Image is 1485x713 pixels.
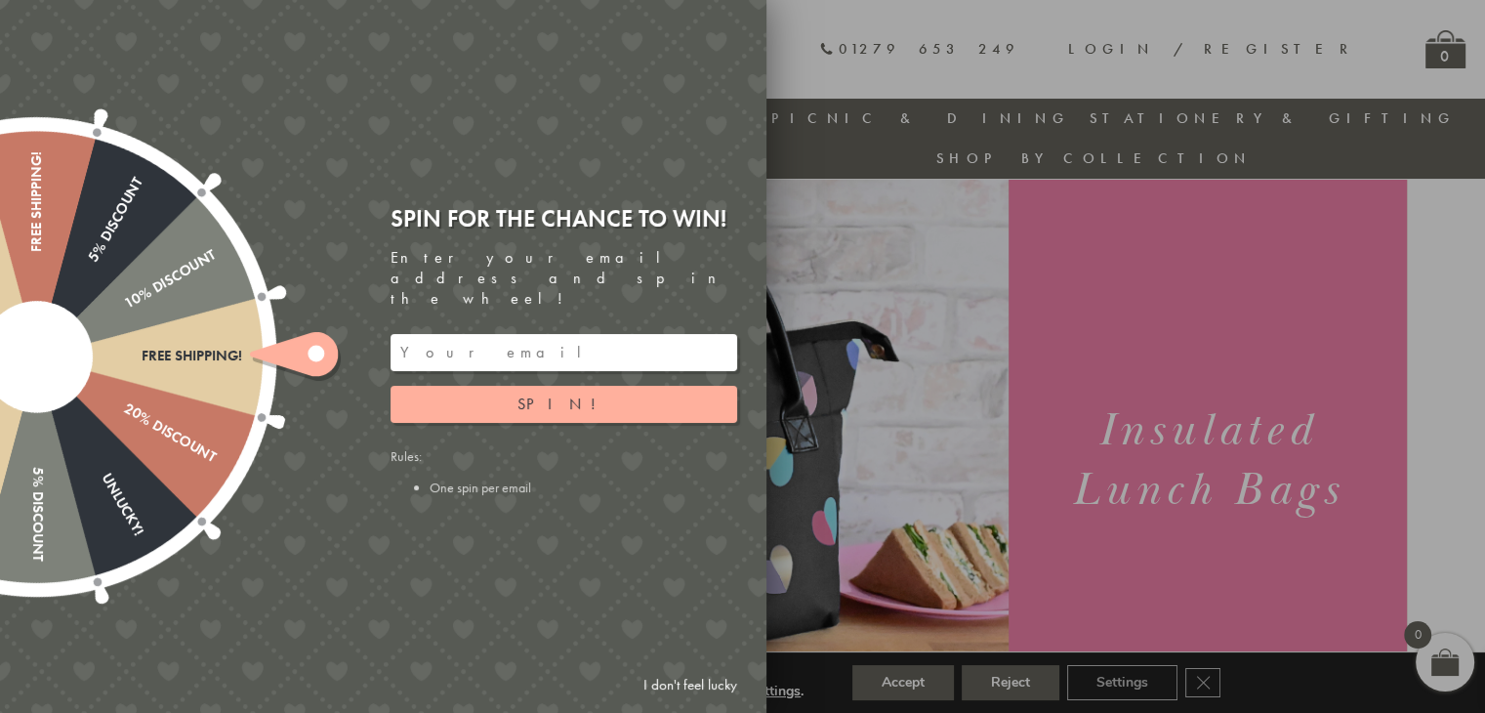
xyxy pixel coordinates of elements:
[32,247,218,364] div: 10% Discount
[391,248,737,309] div: Enter your email address and spin the wheel!
[28,356,45,562] div: 5% Discount
[517,394,610,414] span: Spin!
[634,667,747,703] a: I don't feel lucky
[391,386,737,423] button: Spin!
[28,151,45,356] div: Free shipping!
[32,350,218,467] div: 20% Discount
[430,479,737,496] li: One spin per email
[37,348,242,364] div: Free shipping!
[29,353,146,538] div: Unlucky!
[391,447,737,496] div: Rules:
[391,334,737,371] input: Your email
[29,175,146,360] div: 5% Discount
[391,203,737,233] div: Spin for the chance to win!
